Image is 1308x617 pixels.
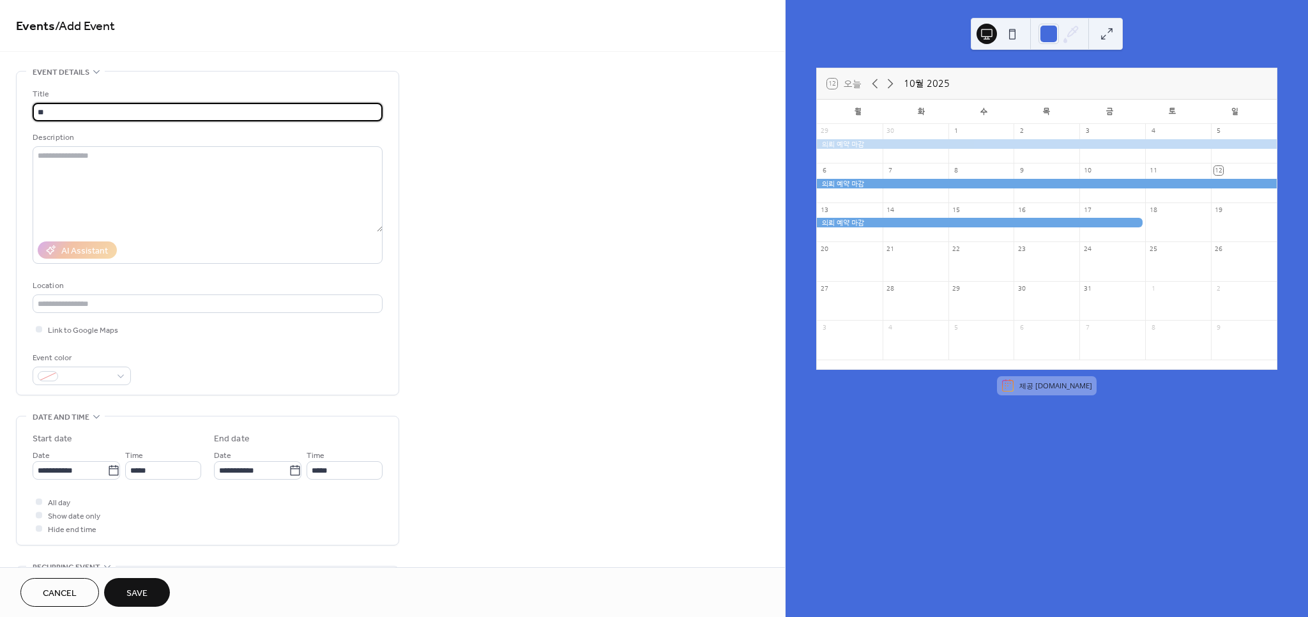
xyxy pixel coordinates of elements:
[820,284,829,293] div: 27
[20,578,99,607] button: Cancel
[1214,127,1223,136] div: 5
[1083,324,1092,333] div: 7
[1141,100,1203,124] div: 토
[886,166,895,175] div: 7
[886,206,895,215] div: 14
[1149,245,1158,254] div: 25
[48,523,96,537] span: Hide end time
[820,127,829,136] div: 29
[1017,324,1026,333] div: 6
[1149,127,1158,136] div: 4
[1083,206,1092,215] div: 17
[952,284,961,293] div: 29
[1149,166,1158,175] div: 11
[43,587,77,600] span: Cancel
[886,127,895,136] div: 30
[1149,284,1158,293] div: 1
[952,324,961,333] div: 5
[952,245,961,254] div: 22
[48,510,100,523] span: Show date only
[1017,166,1026,175] div: 9
[817,179,1277,188] div: 의뢰 예약 마감
[952,100,1015,124] div: 수
[33,279,380,293] div: Location
[820,206,829,215] div: 13
[1214,166,1223,175] div: 12
[1017,245,1026,254] div: 23
[952,206,961,215] div: 15
[33,88,380,101] div: Title
[820,245,829,254] div: 20
[827,100,890,124] div: 월
[1017,127,1026,136] div: 2
[886,245,895,254] div: 21
[1204,100,1266,124] div: 일
[1035,380,1092,390] a: [DOMAIN_NAME]
[33,131,380,144] div: Description
[1078,100,1141,124] div: 금
[33,66,89,79] span: Event details
[126,587,148,600] span: Save
[16,14,55,39] a: Events
[817,139,1277,149] div: 의뢰 예약 마감
[214,449,231,462] span: Date
[214,432,250,446] div: End date
[952,127,961,136] div: 1
[33,449,50,462] span: Date
[33,561,100,574] span: Recurring event
[820,166,829,175] div: 6
[1017,206,1026,215] div: 16
[1214,324,1223,333] div: 9
[904,77,950,91] div: 10월 2025
[1019,380,1092,390] div: 제공
[55,14,115,39] span: / Add Event
[125,449,143,462] span: Time
[33,351,128,365] div: Event color
[886,324,895,333] div: 4
[1214,284,1223,293] div: 2
[1149,206,1158,215] div: 18
[1017,284,1026,293] div: 30
[33,411,89,424] span: Date and time
[48,324,118,337] span: Link to Google Maps
[33,432,72,446] div: Start date
[1214,245,1223,254] div: 26
[307,449,324,462] span: Time
[817,218,1145,227] div: 의뢰 예약 마감
[1214,206,1223,215] div: 19
[1083,284,1092,293] div: 31
[886,284,895,293] div: 28
[1015,100,1078,124] div: 목
[820,324,829,333] div: 3
[890,100,952,124] div: 화
[104,578,170,607] button: Save
[1083,245,1092,254] div: 24
[48,496,70,510] span: All day
[952,166,961,175] div: 8
[1149,324,1158,333] div: 8
[1083,127,1092,136] div: 3
[1083,166,1092,175] div: 10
